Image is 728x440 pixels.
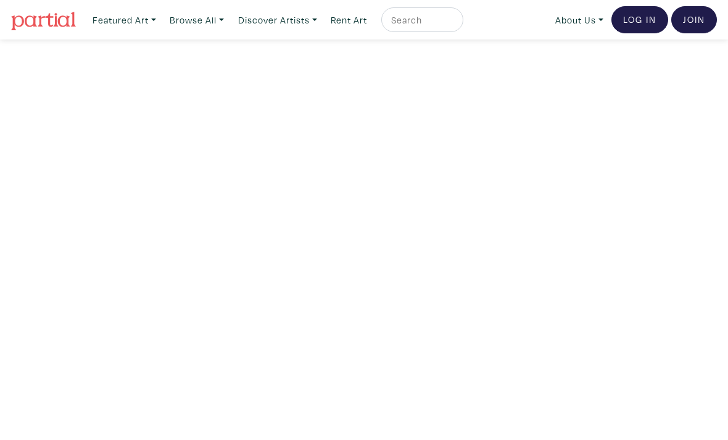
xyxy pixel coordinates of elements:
a: Log In [611,6,668,33]
a: Featured Art [87,7,162,33]
a: Discover Artists [233,7,323,33]
input: Search [390,12,452,28]
a: Join [671,6,717,33]
a: Rent Art [325,7,373,33]
a: About Us [550,7,609,33]
a: Browse All [164,7,230,33]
